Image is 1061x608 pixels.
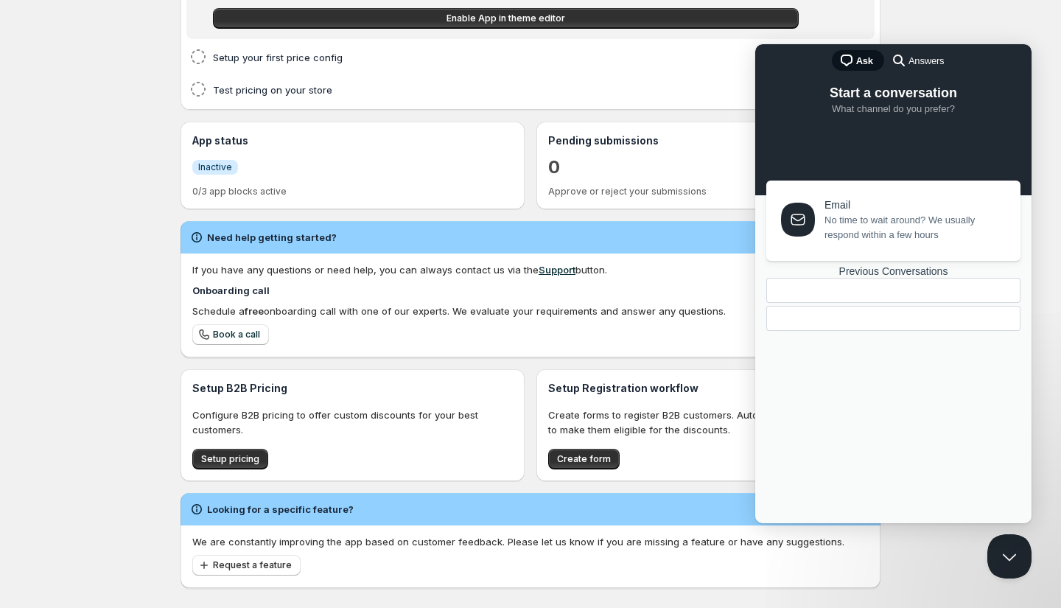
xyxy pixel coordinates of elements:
p: Approve or reject your submissions [548,186,869,198]
span: Enable App in theme editor [447,13,565,24]
h2: Looking for a specific feature? [207,502,354,517]
p: We are constantly improving the app based on customer feedback. Please let us know if you are mis... [192,534,869,549]
span: Create form [557,453,611,465]
h3: App status [192,133,513,148]
h3: Setup B2B Pricing [192,381,513,396]
p: Create forms to register B2B customers. Automatically tag customer to make them eligible for the ... [548,408,869,437]
b: free [245,305,264,317]
h2: Need help getting started? [207,230,337,245]
h4: Onboarding call [192,283,869,298]
p: Configure B2B pricing to offer custom discounts for your best customers. [192,408,513,437]
a: Book a call [192,324,269,345]
a: InfoInactive [192,159,238,175]
a: Support [539,264,575,276]
h3: Setup Registration workflow [548,381,869,396]
button: Create form [548,449,620,469]
span: Request a feature [213,559,292,571]
h3: Pending submissions [548,133,869,148]
span: Inactive [198,161,232,173]
div: Schedule a onboarding call with one of our experts. We evaluate your requirements and answer any ... [192,304,869,318]
span: Book a call [213,329,260,340]
a: Enable App in theme editor [213,8,799,29]
a: 0 [548,156,560,179]
div: If you have any questions or need help, you can always contact us via the button. [192,262,869,277]
button: Setup pricing [192,449,268,469]
h4: Test pricing on your store [213,83,803,97]
iframe: Help Scout Beacon - Live Chat, Contact Form, and Knowledge Base [755,44,1032,523]
p: 0/3 app blocks active [192,186,513,198]
iframe: Help Scout Beacon - Close [987,534,1032,579]
h4: Setup your first price config [213,50,803,65]
button: Request a feature [192,555,301,576]
span: Setup pricing [201,453,259,465]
